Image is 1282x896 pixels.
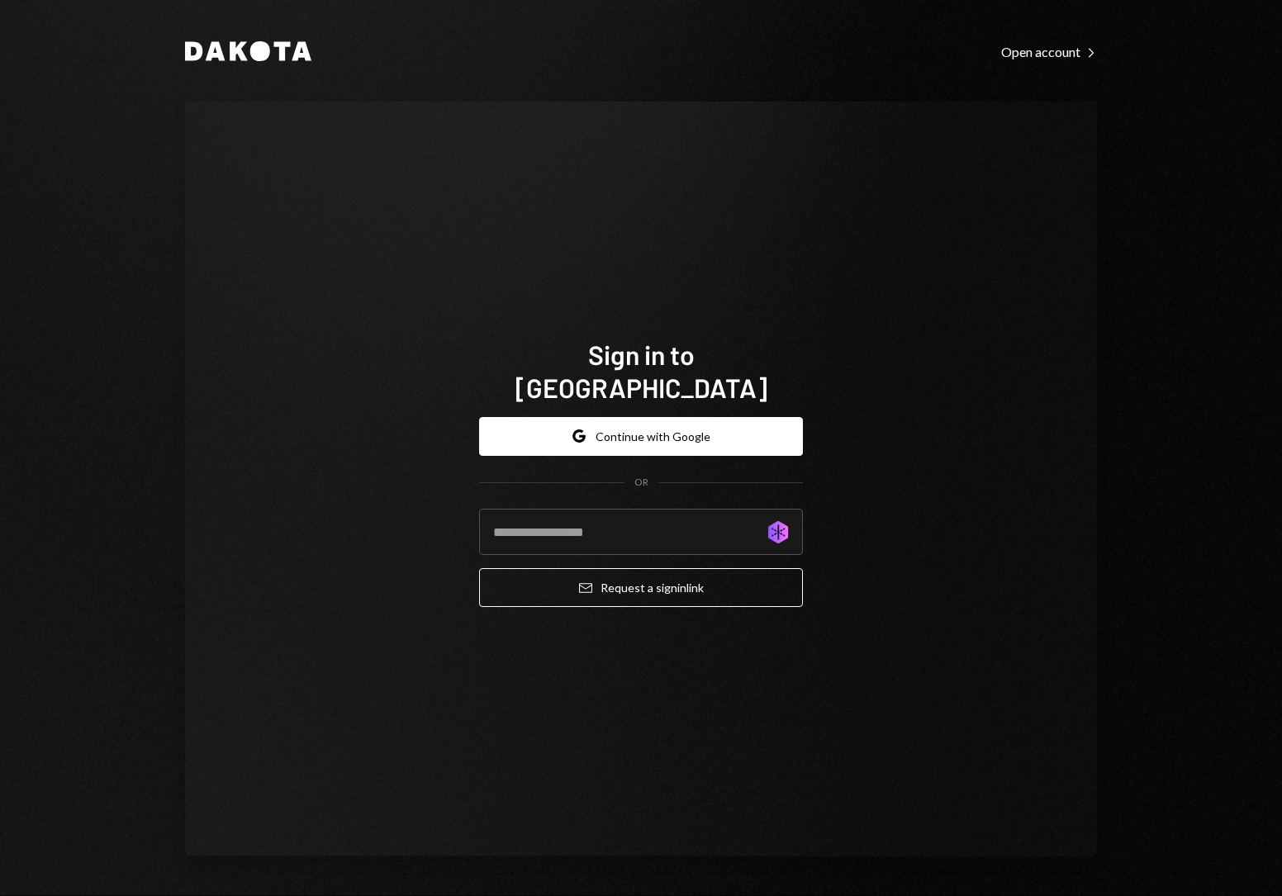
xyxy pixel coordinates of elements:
[479,568,803,607] button: Request a signinlink
[479,338,803,404] h1: Sign in to [GEOGRAPHIC_DATA]
[1001,42,1097,60] a: Open account
[634,476,648,490] div: OR
[479,417,803,456] button: Continue with Google
[1001,44,1097,60] div: Open account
